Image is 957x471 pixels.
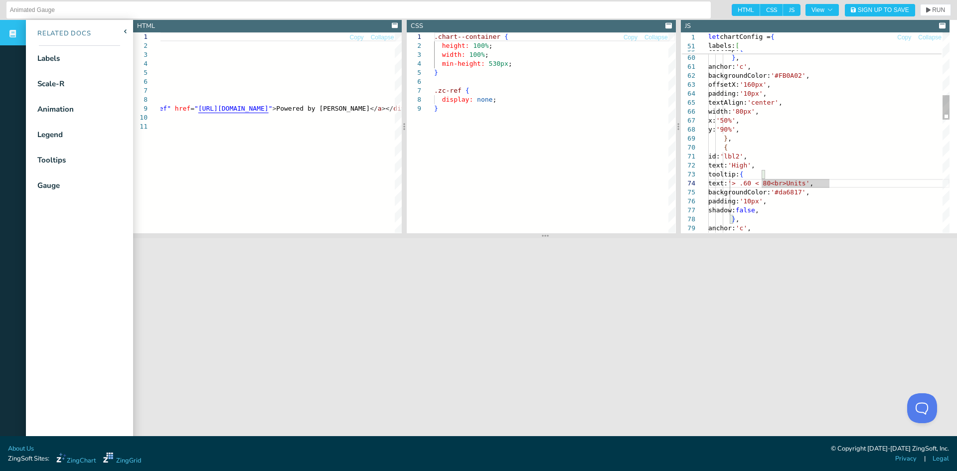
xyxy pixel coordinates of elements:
[133,41,148,50] div: 2
[8,444,34,454] a: About Us
[370,33,395,42] button: Collapse
[198,105,269,112] span: [URL][DOMAIN_NAME]
[708,90,740,97] span: padding:
[739,170,743,178] span: {
[763,197,767,205] span: ,
[751,161,755,169] span: ,
[805,4,839,16] button: View
[37,180,60,191] div: Gauge
[747,63,751,70] span: ,
[681,152,695,161] div: 71
[681,170,695,179] div: 73
[747,99,779,106] span: 'center'
[708,108,732,115] span: width:
[755,108,759,115] span: ,
[681,161,695,170] div: 72
[133,122,148,131] div: 11
[708,224,736,232] span: anchor:
[37,129,63,141] div: Legend
[56,453,96,466] a: ZingChart
[779,99,783,106] span: ,
[845,4,915,16] button: Sign Up to Save
[763,90,767,97] span: ,
[858,7,909,13] span: Sign Up to Save
[735,42,739,49] span: [
[442,96,474,103] span: display:
[489,42,493,49] span: ;
[805,188,809,196] span: ,
[724,135,728,142] span: }
[805,72,809,79] span: ,
[708,33,720,40] span: let
[732,4,800,16] div: checkbox-group
[732,4,760,16] span: HTML
[681,107,695,116] div: 66
[434,87,462,94] span: .zc-ref
[924,454,926,464] span: |
[407,32,421,41] div: 1
[350,34,364,40] span: Copy
[371,34,394,40] span: Collapse
[732,215,736,223] span: }
[732,108,755,115] span: '80px'
[681,89,695,98] div: 64
[378,105,382,112] span: a
[811,7,833,13] span: View
[918,33,942,42] button: Collapse
[466,87,470,94] span: {
[269,105,273,112] span: "
[133,104,148,113] div: 9
[103,453,141,466] a: ZingGrid
[442,42,470,49] span: height:
[932,7,945,13] span: RUN
[728,135,732,142] span: ,
[349,33,364,42] button: Copy
[681,98,695,107] div: 65
[434,33,500,40] span: .chart--container
[37,53,60,64] div: Labels
[681,134,695,143] div: 69
[133,77,148,86] div: 6
[407,95,421,104] div: 8
[735,224,747,232] span: 'c'
[489,60,508,67] span: 530px
[783,4,800,16] span: JS
[739,197,763,205] span: '10px'
[743,153,747,160] span: ,
[735,54,739,61] span: ,
[370,105,378,112] span: </
[708,42,736,49] span: labels:
[407,50,421,59] div: 3
[735,206,755,214] span: false
[728,161,751,169] span: 'High'
[907,393,937,423] iframe: Toggle Customer Support
[470,51,485,58] span: 100%
[434,105,438,112] span: }
[644,33,668,42] button: Collapse
[720,33,771,40] span: chartConfig =
[739,90,763,97] span: '10px'
[681,143,695,152] div: 70
[133,32,148,41] div: 1
[133,50,148,59] div: 3
[508,60,512,67] span: ;
[716,117,735,124] span: '50%'
[708,72,771,79] span: backgroundColor:
[708,179,728,187] span: text:
[681,215,695,224] div: 78
[681,53,695,62] div: 60
[735,215,739,223] span: ,
[708,126,716,133] span: y:
[708,153,720,160] span: id:
[407,86,421,95] div: 7
[708,117,716,124] span: x:
[735,117,739,124] span: ,
[728,179,809,187] span: '> .60 < 80<br>Units'
[681,116,695,125] div: 67
[623,33,638,42] button: Copy
[493,96,497,103] span: ;
[897,34,911,40] span: Copy
[133,59,148,68] div: 4
[382,105,393,112] span: ></
[681,125,695,134] div: 68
